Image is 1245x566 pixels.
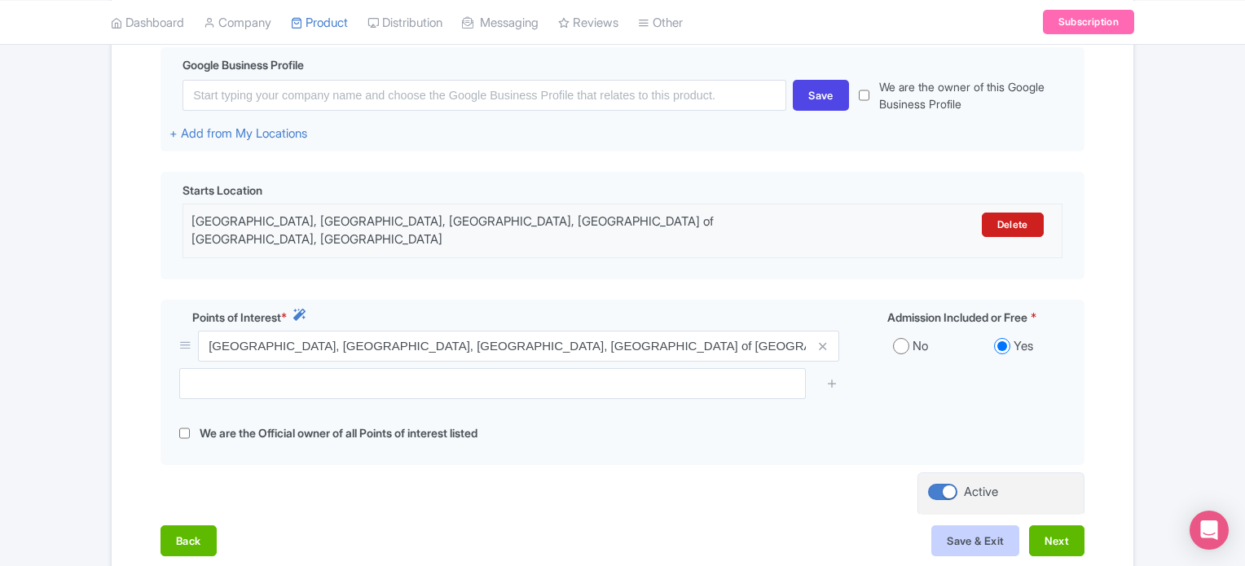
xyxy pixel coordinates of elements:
[1190,511,1229,550] div: Open Intercom Messenger
[183,56,304,73] span: Google Business Profile
[191,213,838,249] div: [GEOGRAPHIC_DATA], [GEOGRAPHIC_DATA], [GEOGRAPHIC_DATA], [GEOGRAPHIC_DATA] of [GEOGRAPHIC_DATA], ...
[879,78,1076,112] label: We are the owner of this Google Business Profile
[964,483,998,502] div: Active
[793,80,849,111] div: Save
[887,309,1027,326] span: Admission Included or Free
[183,80,786,111] input: Start typing your company name and choose the Google Business Profile that relates to this product.
[931,525,1019,556] button: Save & Exit
[982,213,1044,237] a: Delete
[192,309,281,326] span: Points of Interest
[169,125,307,141] a: + Add from My Locations
[1029,525,1084,556] button: Next
[1014,337,1033,356] label: Yes
[1043,10,1134,34] a: Subscription
[913,337,928,356] label: No
[161,525,217,556] button: Back
[200,424,477,443] label: We are the Official owner of all Points of interest listed
[183,182,262,199] span: Starts Location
